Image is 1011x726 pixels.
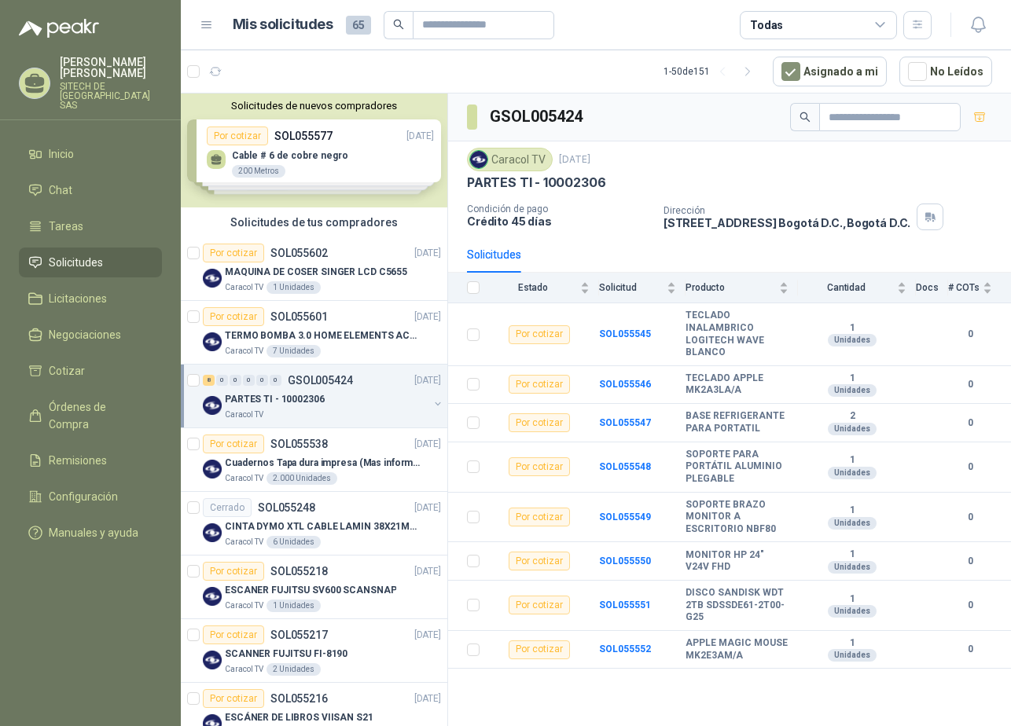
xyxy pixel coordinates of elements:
button: Asignado a mi [773,57,887,86]
span: Manuales y ayuda [49,524,138,541]
b: DISCO SANDISK WDT 2TB SDSSDE61-2T00-G25 [686,587,789,624]
b: SOL055551 [599,599,651,610]
th: Estado [489,273,599,303]
p: SOL055218 [270,566,328,577]
p: ESCANER FUJITSU SV600 SCANSNAP [225,583,396,598]
a: Por cotizarSOL055538[DATE] Company LogoCuadernos Tapa dura impresa (Mas informacion en el adjunto... [181,428,447,492]
div: Por cotizar [203,244,264,262]
p: SOL055217 [270,629,328,640]
th: Solicitud [599,273,686,303]
a: Manuales y ayuda [19,518,162,548]
span: Configuración [49,488,118,505]
b: SOPORTE BRAZO MONITOR A ESCRITORIO NBF80 [686,499,789,536]
div: Unidades [828,423,877,435]
div: 8 [203,375,215,386]
a: SOL055549 [599,511,651,522]
span: Chat [49,181,72,199]
b: 0 [948,510,992,525]
b: SOL055552 [599,643,651,654]
th: # COTs [948,273,1011,303]
div: 0 [216,375,228,386]
b: 0 [948,460,992,475]
a: CerradoSOL055248[DATE] Company LogoCINTA DYMO XTL CABLE LAMIN 38X21MMBLANCOCaracol TV6 Unidades [181,492,447,555]
b: 1 [798,637,906,650]
a: SOL055545 [599,328,651,339]
a: Por cotizarSOL055217[DATE] Company LogoSCANNER FUJITSU FI-8190Caracol TV2 Unidades [181,619,447,683]
a: Configuración [19,482,162,511]
p: PARTES TI - 10002306 [467,174,605,191]
div: Por cotizar [509,375,570,394]
span: Cantidad [798,282,894,293]
div: Unidades [828,384,877,397]
a: 8 0 0 0 0 0 GSOL005424[DATE] Company LogoPARTES TI - 10002306Caracol TV [203,371,444,421]
b: BASE REFRIGERANTE PARA PORTATIL [686,410,789,434]
th: Cantidad [798,273,916,303]
a: SOL055550 [599,555,651,566]
img: Company Logo [203,269,222,288]
span: Remisiones [49,452,107,469]
div: Por cotizar [203,434,264,453]
div: Por cotizar [203,625,264,644]
div: Por cotizar [509,552,570,570]
div: Por cotizar [509,640,570,659]
p: [STREET_ADDRESS] Bogotá D.C. , Bogotá D.C. [664,216,910,229]
div: 0 [256,375,268,386]
p: [DATE] [414,628,441,643]
b: MONITOR HP 24" V24V FHD [686,549,789,574]
p: Condición de pago [467,203,651,214]
b: 1 [798,593,906,606]
p: SOL055248 [258,502,315,513]
a: Por cotizarSOL055218[DATE] Company LogoESCANER FUJITSU SV600 SCANSNAPCaracol TV1 Unidades [181,555,447,619]
div: Por cotizar [509,596,570,614]
b: 0 [948,377,992,392]
p: Caracol TV [225,599,263,612]
p: Caracol TV [225,409,263,421]
p: SCANNER FUJITSU FI-8190 [225,647,347,662]
div: 6 Unidades [267,536,321,548]
a: Solicitudes [19,247,162,277]
a: Cotizar [19,356,162,386]
a: Órdenes de Compra [19,392,162,439]
span: Cotizar [49,362,85,379]
a: SOL055547 [599,417,651,428]
div: 7 Unidades [267,345,321,357]
span: Tareas [49,218,83,235]
p: Caracol TV [225,281,263,294]
b: SOPORTE PARA PORTÁTIL ALUMINIO PLEGABLE [686,449,789,486]
b: 2 [798,410,906,423]
div: Unidades [828,605,877,618]
p: Dirección [664,205,910,216]
p: [DATE] [414,437,441,452]
b: TECLADO INALAMBRICO LOGITECH WAVE BLANCO [686,310,789,358]
div: Unidades [828,467,877,479]
span: Solicitud [599,282,664,293]
b: 0 [948,598,992,613]
div: 2.000 Unidades [267,472,337,485]
a: Licitaciones [19,284,162,313]
span: Solicitudes [49,254,103,271]
a: Por cotizarSOL055601[DATE] Company LogoTERMO BOMBA 3.0 HOME ELEMENTS ACERO INOXCaracol TV7 Unidades [181,301,447,365]
p: [DATE] [414,500,441,515]
div: 1 - 50 de 151 [664,59,760,84]
div: Unidades [828,561,877,574]
div: Por cotizar [509,413,570,432]
b: 1 [798,504,906,517]
span: Negociaciones [49,326,121,343]
div: Unidades [828,649,877,662]
p: [DATE] [559,152,590,167]
span: Inicio [49,145,74,163]
img: Company Logo [470,151,487,168]
span: search [800,112,811,123]
span: Producto [686,282,776,293]
p: [DATE] [414,246,441,261]
b: 0 [948,554,992,569]
div: Unidades [828,517,877,530]
p: [PERSON_NAME] [PERSON_NAME] [60,57,162,79]
span: # COTs [948,282,980,293]
span: search [393,19,404,30]
a: SOL055548 [599,461,651,472]
a: Negociaciones [19,320,162,350]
